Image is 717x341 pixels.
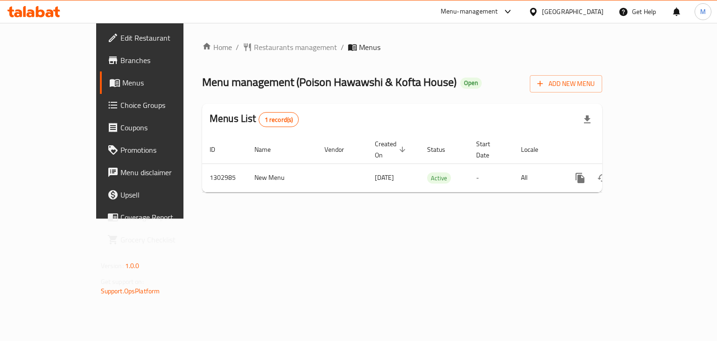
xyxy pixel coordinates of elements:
span: Promotions [120,144,209,156]
a: Branches [100,49,216,71]
a: Coupons [100,116,216,139]
span: Restaurants management [254,42,337,53]
span: Coupons [120,122,209,133]
div: Active [427,172,451,184]
span: Get support on: [101,276,144,288]
a: Upsell [100,184,216,206]
td: 1302985 [202,163,247,192]
a: Grocery Checklist [100,228,216,251]
span: Vendor [324,144,356,155]
span: M [700,7,706,17]
a: Menu disclaimer [100,161,216,184]
span: Start Date [476,138,502,161]
a: Restaurants management [243,42,337,53]
td: All [513,163,562,192]
span: 1 record(s) [259,115,299,124]
span: Upsell [120,189,209,200]
a: Edit Restaurant [100,27,216,49]
a: Home [202,42,232,53]
nav: breadcrumb [202,42,602,53]
span: Menus [359,42,380,53]
button: Add New Menu [530,75,602,92]
button: Change Status [591,167,614,189]
span: Version: [101,260,124,272]
table: enhanced table [202,135,666,192]
span: Status [427,144,457,155]
td: New Menu [247,163,317,192]
span: Created On [375,138,408,161]
div: Menu-management [441,6,498,17]
button: more [569,167,591,189]
div: Open [460,78,482,89]
th: Actions [562,135,666,164]
h2: Menus List [210,112,299,127]
li: / [236,42,239,53]
a: Coverage Report [100,206,216,228]
a: Choice Groups [100,94,216,116]
span: Menu disclaimer [120,167,209,178]
div: [GEOGRAPHIC_DATA] [542,7,604,17]
span: Add New Menu [537,78,595,90]
span: Name [254,144,283,155]
span: Coverage Report [120,212,209,223]
div: Export file [576,108,598,131]
span: ID [210,144,227,155]
a: Promotions [100,139,216,161]
span: Menu management ( Poison Hawawshi & Kofta House ) [202,71,457,92]
a: Support.OpsPlatform [101,285,160,297]
span: Branches [120,55,209,66]
span: Locale [521,144,550,155]
span: Grocery Checklist [120,234,209,245]
span: Active [427,173,451,184]
li: / [341,42,344,53]
span: [DATE] [375,171,394,184]
span: 1.0.0 [125,260,140,272]
span: Menus [122,77,209,88]
span: Choice Groups [120,99,209,111]
div: Total records count [259,112,299,127]
span: Open [460,79,482,87]
span: Edit Restaurant [120,32,209,43]
a: Menus [100,71,216,94]
td: - [469,163,513,192]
